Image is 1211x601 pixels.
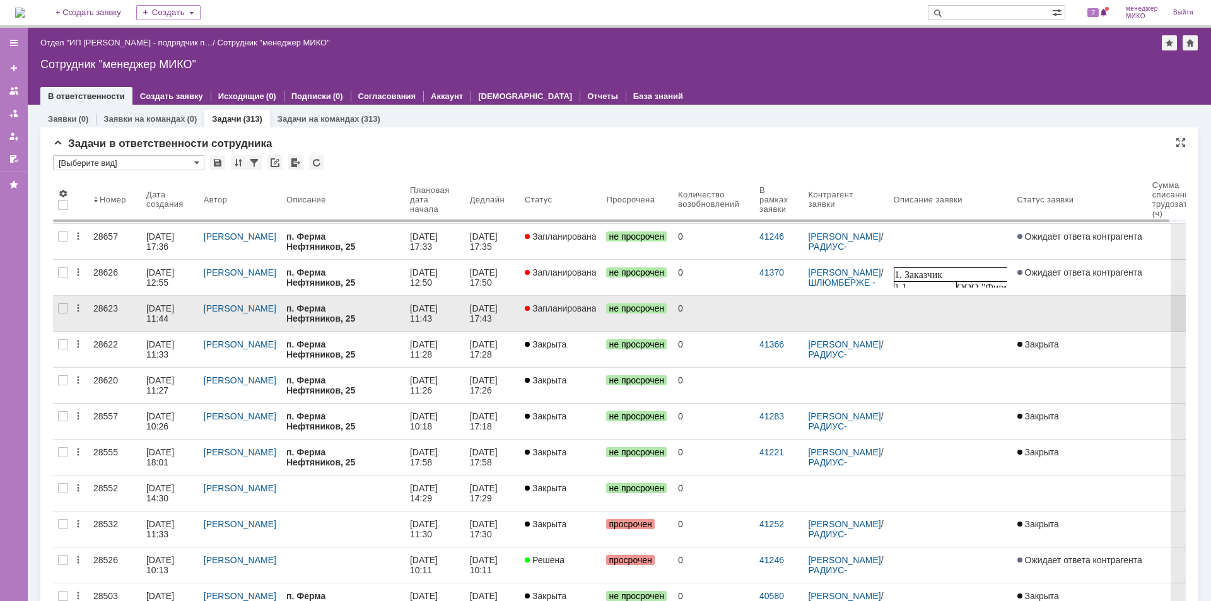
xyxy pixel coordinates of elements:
[204,591,276,601] a: [PERSON_NAME]
[678,591,749,601] div: 0
[82,41,126,57] td: Инвентарный номер
[141,547,199,583] a: [DATE] 10:13
[146,411,177,431] div: [DATE] 10:26
[465,260,520,295] a: [DATE] 17:50
[520,260,602,295] a: Запланирована
[204,519,276,529] a: [PERSON_NAME]
[90,88,134,111] td: 0000216
[34,95,82,134] td: PHBLM166MG
[88,440,141,475] a: 28555
[405,404,465,439] a: [DATE] 10:18
[606,375,667,385] span: не просрочен
[42,41,90,57] td: Оборудование PPU
[808,190,873,209] div: Контрагент заявки
[204,339,276,349] a: [PERSON_NAME]
[601,332,673,367] a: не просрочен
[410,483,440,503] div: [DATE] 14:29
[470,339,500,359] div: [DATE] 17:28
[673,175,754,224] th: Количество возобновлений
[606,231,667,242] span: не просрочен
[405,296,465,331] a: [DATE] 11:43
[1,15,56,37] span: 1.1. Организация
[146,375,177,395] div: [DATE] 11:27
[140,91,203,101] a: Создать заявку
[678,411,749,421] div: 0
[48,114,76,124] a: Заявки
[141,476,199,511] a: [DATE] 14:30
[1017,231,1142,242] span: Ожидает ответа контрагента
[673,332,754,367] a: 0
[470,447,500,467] div: [DATE] 17:58
[601,175,673,224] th: Просрочена
[267,155,283,170] div: Скопировать ссылку на список
[93,411,136,421] div: 28557
[465,440,520,475] a: [DATE] 17:58
[465,175,520,224] th: Дедлайн
[88,404,141,439] a: 28557
[35,347,81,358] span: ITHELP@
[410,339,440,359] div: [DATE] 11:28
[1017,411,1059,421] span: Закрыта
[78,114,88,124] div: (0)
[405,368,465,403] a: [DATE] 11:26
[431,91,463,101] a: Аккаунт
[42,134,90,158] td: PHBLKD82PC
[141,260,199,295] a: [DATE] 12:55
[678,267,749,277] div: 0
[525,519,566,529] span: Закрыта
[93,375,136,385] div: 28620
[309,155,324,170] div: Обновлять список
[759,185,788,214] div: В рамках заявки
[100,195,126,204] div: Номер
[673,547,754,583] a: 0
[606,303,667,313] span: не просрочен
[759,519,784,529] a: 41252
[187,114,197,124] div: (0)
[520,476,602,511] a: Закрыта
[141,224,199,259] a: [DATE] 17:36
[4,126,24,146] a: Мои заявки
[525,483,566,493] span: Закрыта
[803,175,888,224] th: Контрагент заявки
[90,134,134,158] td: 0000209
[141,440,199,475] a: [DATE] 18:01
[199,175,281,224] th: Автор
[520,175,602,224] th: Статус
[405,260,465,295] a: [DATE] 12:50
[204,447,276,457] a: [PERSON_NAME]
[1087,8,1099,17] span: 7
[405,476,465,511] a: [DATE] 14:29
[34,134,82,172] td: NUA04349
[520,224,602,259] a: Запланирована
[759,447,784,457] a: 41221
[678,231,749,242] div: 0
[63,15,163,37] span: ООО "Фирма "Радиус - Сервис"
[1017,519,1059,529] span: Закрыта
[210,155,225,170] div: Сохранить вид
[204,267,276,277] a: [PERSON_NAME]
[136,5,201,20] div: Создать
[63,96,168,141] span: [GEOGRAPHIC_DATA], п.Ферма Нефтяников 25, 10 корпус, 2этаж, 10 кабинет
[520,440,602,475] a: Закрыта
[42,57,90,88] td: CNBVKDL0WF
[146,231,177,252] div: [DATE] 17:36
[470,411,500,431] div: [DATE] 17:18
[673,260,754,295] a: 0
[410,519,440,539] div: [DATE] 11:30
[231,155,246,170] div: Сортировка...
[465,332,520,367] a: [DATE] 17:28
[88,511,141,547] a: 28532
[525,339,566,349] span: Закрыта
[141,332,199,367] a: [DATE] 11:33
[88,368,141,403] a: 28620
[465,511,520,547] a: [DATE] 17:30
[1017,555,1142,565] span: Ожидает ответа контрагента
[204,555,276,565] a: [PERSON_NAME]
[40,38,213,47] a: Отдел "ИП [PERSON_NAME] - подрядчик п…
[93,339,136,349] div: 28622
[673,511,754,547] a: 0
[48,91,125,101] a: В ответственности
[361,114,380,124] div: (313)
[88,476,141,511] a: 28552
[410,555,440,575] div: [DATE] 10:11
